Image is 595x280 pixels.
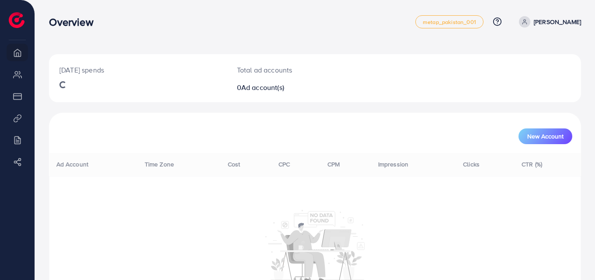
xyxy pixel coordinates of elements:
[241,83,284,92] span: Ad account(s)
[527,133,564,139] span: New Account
[237,65,349,75] p: Total ad accounts
[518,128,572,144] button: New Account
[9,12,24,28] img: logo
[415,15,484,28] a: metap_pakistan_001
[59,65,216,75] p: [DATE] spends
[534,17,581,27] p: [PERSON_NAME]
[423,19,476,25] span: metap_pakistan_001
[49,16,100,28] h3: Overview
[515,16,581,28] a: [PERSON_NAME]
[237,83,349,92] h2: 0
